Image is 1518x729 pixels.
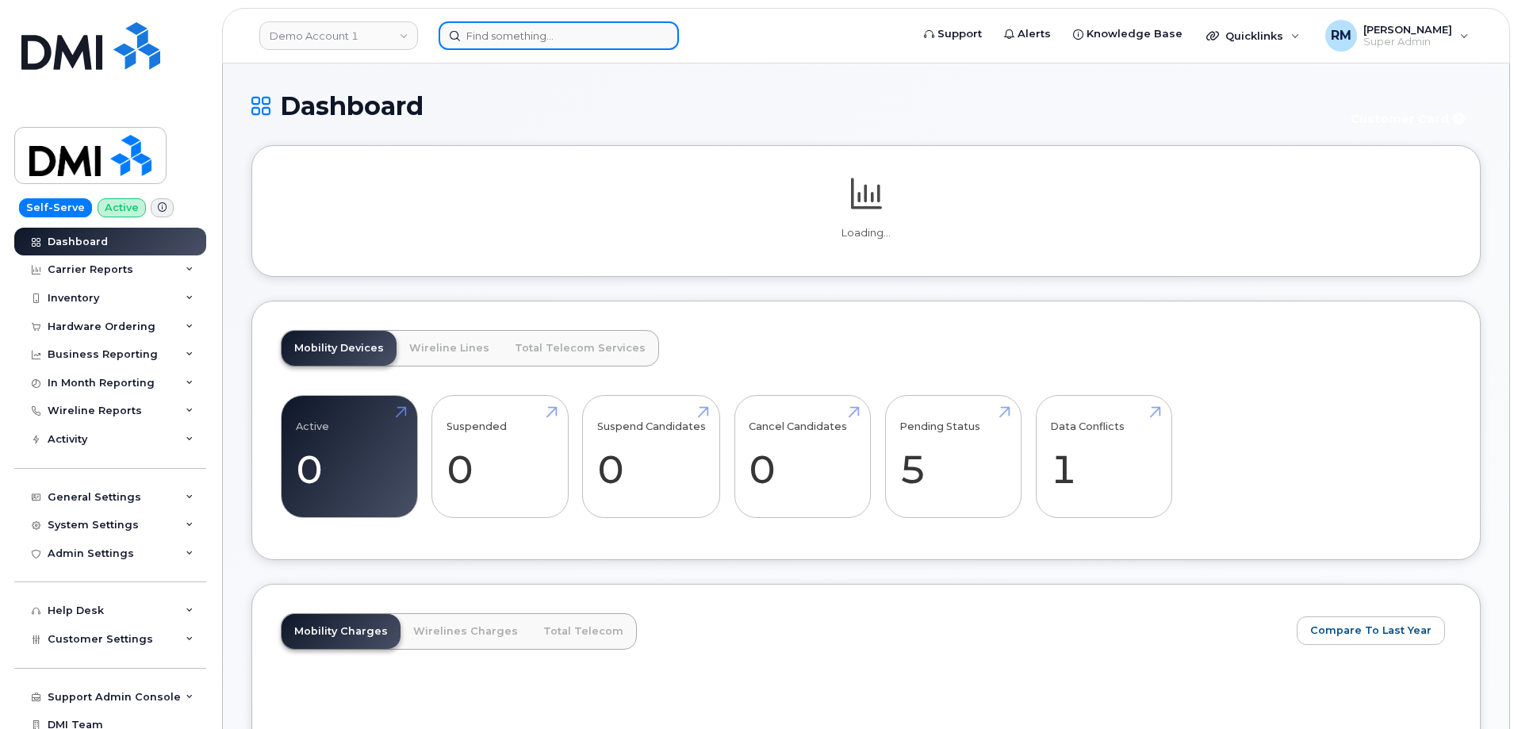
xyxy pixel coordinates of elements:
[502,331,658,366] a: Total Telecom Services
[282,614,401,649] a: Mobility Charges
[1310,623,1432,638] span: Compare To Last Year
[296,405,403,509] a: Active 0
[749,405,856,509] a: Cancel Candidates 0
[401,614,531,649] a: Wirelines Charges
[597,405,706,509] a: Suspend Candidates 0
[447,405,554,509] a: Suspended 0
[1050,405,1157,509] a: Data Conflicts 1
[282,331,397,366] a: Mobility Devices
[397,331,502,366] a: Wireline Lines
[531,614,636,649] a: Total Telecom
[899,405,1006,509] a: Pending Status 5
[1338,105,1481,132] button: Customer Card
[281,226,1451,240] p: Loading...
[251,92,1330,120] h1: Dashboard
[1297,616,1445,645] button: Compare To Last Year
